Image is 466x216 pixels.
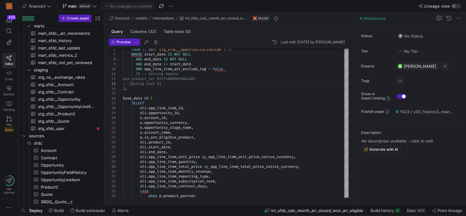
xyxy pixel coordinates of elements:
[144,115,166,120] span: account_id
[144,52,166,57] span: start_date
[361,79,392,83] span: Tags
[7,15,16,20] div: 455
[38,45,94,52] span: mart_sfdc_last_update​​​​​​​​​​
[140,145,146,149] span: oli
[21,44,101,52] a: mart_sfdc_last_update​​​​​​​​​​
[6,3,12,9] div: J
[429,205,465,216] button: Point lineage
[146,174,149,179] span: .
[208,174,210,179] span: ,
[5,62,13,66] span: Editor
[109,101,116,106] div: 17
[109,67,116,71] div: 10
[41,154,94,161] span: Contract​​​​​​​​​
[41,147,94,154] span: Account​​​​​​​​​
[109,164,116,169] div: 30
[407,208,415,213] span: Data
[178,110,181,115] span: ,
[2,114,16,135] a: PRsBeta
[166,115,168,120] span: ,
[109,130,116,135] div: 23
[210,169,213,174] span: ,
[21,176,101,183] div: Press SPACE to select this row.
[21,147,101,154] a: Account​​​​​​​​​
[41,169,94,176] span: OpportunityFieldHistory​​​​​​​​​
[109,140,116,145] div: 25
[144,57,161,62] span: end_date
[54,208,64,213] span: Build
[149,145,170,149] span: start_date
[398,34,423,38] span: No Status
[394,108,455,116] button: Y423 / y42_finance3_main / INT_SFDC_CALC_MONTH_ARR_CLOSED_WON_ARR_ELIGIBLE
[21,74,101,81] a: stg_ns__exchange_rates​​​​​​​​​​
[140,169,146,174] span: oli
[144,125,191,130] span: opportunity_stage_name
[2,1,16,11] a: J
[21,183,101,191] div: Press SPACE to select this row.
[146,106,149,110] span: .
[2,173,16,197] button: Getstarted
[149,169,210,174] span: opp_line_item_monthly_revenue
[21,52,101,59] a: mart_sfdc_metrics_2​​​​​​​​​​
[109,110,116,115] div: 19
[144,120,187,125] span: opportunity_currency
[140,164,146,169] span: oli
[144,67,206,71] span: opp_line_item_arr_exclude_tag
[144,130,170,135] span: account_name
[136,71,178,76] span: {# -- testing begins
[195,159,198,164] span: ,
[170,130,172,135] span: ,
[21,169,101,176] div: Press SPACE to select this row.
[361,139,464,143] p: No description available - click to edit
[146,110,149,115] span: .
[109,120,116,125] div: 21
[21,30,101,37] a: mart_sfdc__arr_movements​​​​​​​​​​
[78,4,91,9] span: default
[140,130,142,135] span: a
[29,4,45,9] span: finance3
[2,83,16,99] a: Monitor
[109,52,116,57] div: 7
[178,57,187,62] span: NULL
[109,57,116,62] div: 8
[21,2,52,10] button: finance3
[21,139,101,147] div: Press SPACE to select this row.
[34,67,100,74] span: staging
[368,205,403,216] button: Build history
[146,179,149,184] span: .
[398,49,403,54] img: No tier
[109,96,116,101] div: 16
[174,52,181,57] span: NOT
[109,174,116,179] div: 32
[149,106,183,110] span: opp_line_item_id
[271,208,363,213] span: int_sfdc_calc_month_arr_closed_won_arr_eligible
[38,125,94,132] span: stg_sfdc_user​​​​​​​​​​
[204,164,208,169] span: as
[21,30,101,37] div: Press SPACE to select this row.
[215,179,217,184] span: ,
[109,86,116,91] div: 14
[41,191,94,198] span: Quote​​​​​​​​​
[38,59,94,66] span: mart_sfdc_not_yet_renewed​​​​​​​​​​
[21,103,101,110] a: stg_sfdc__OpportunityLineItem​​​​​​​​​​
[146,164,149,169] span: .
[68,205,108,216] button: Build scheduler
[21,52,101,59] div: Press SPACE to select this row.
[149,184,206,189] span: opp_line_item_contract_days
[2,99,16,114] a: Catalog
[149,193,157,198] span: when
[21,161,101,169] div: Press SPACE to select this row.
[21,191,101,198] div: Press SPACE to select this row.
[109,135,116,140] div: 24
[364,16,385,21] span: Materialized
[371,208,394,213] span: Build history
[34,23,100,30] span: marts
[109,149,116,154] div: 27
[361,92,385,100] span: Show in Asset Catalog
[187,120,189,125] span: ,
[21,110,101,117] div: Press SPACE to select this row.
[183,52,191,57] span: NULL
[21,66,101,74] div: Press SPACE to select this row.
[185,30,191,34] span: (0)
[396,32,425,40] button: No statusNo Status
